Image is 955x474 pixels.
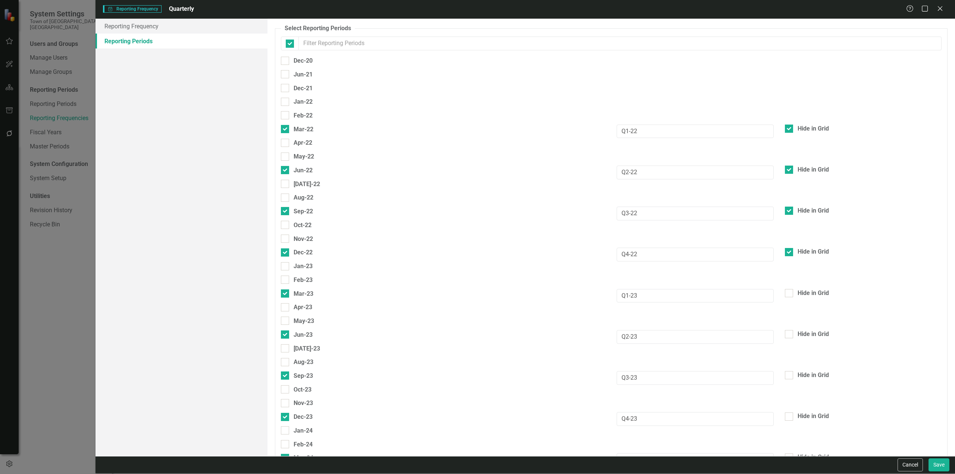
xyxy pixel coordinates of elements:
div: Mar-22 [294,125,313,134]
button: Save [929,458,949,471]
div: Oct-23 [294,385,311,394]
div: Aug-23 [294,357,313,367]
div: Dec-23 [294,412,313,421]
div: Feb-24 [294,440,313,449]
div: Apr-22 [294,138,312,147]
div: Jun-23 [294,330,313,339]
div: Hide in Grid [798,412,829,421]
input: Sep-23 [617,371,773,385]
span: Reporting Frequency [103,5,162,13]
input: Mar-23 [617,289,773,303]
div: Hide in Grid [798,289,829,298]
div: Hide in Grid [798,330,829,339]
div: Hide in Grid [798,125,829,133]
div: Hide in Grid [798,166,829,174]
div: Oct-22 [294,220,311,230]
div: May-22 [294,152,314,161]
div: Sep-22 [294,207,313,216]
div: May-23 [294,316,314,326]
div: Sep-23 [294,371,313,380]
div: Mar-24 [294,453,313,462]
div: Jan-23 [294,261,313,271]
div: Feb-22 [294,111,313,120]
div: Nov-23 [294,398,313,408]
input: Dec-22 [617,248,773,261]
div: Dec-20 [294,56,313,65]
legend: Select Reporting Periods [281,24,355,33]
div: [DATE]-22 [294,179,320,189]
div: Nov-22 [294,234,313,244]
div: [DATE]-23 [294,344,320,353]
div: Hide in Grid [798,207,829,215]
div: Jun-21 [294,70,313,79]
div: Aug-22 [294,193,313,202]
div: Hide in Grid [798,453,829,462]
a: Reporting Frequency [95,19,267,34]
input: Mar-24 [617,453,773,467]
input: Mar-22 [617,125,773,138]
input: Filter Reporting Periods [298,37,942,50]
input: Dec-23 [617,412,773,426]
div: Feb-23 [294,275,313,285]
div: Jun-22 [294,166,313,175]
input: Sep-22 [617,207,773,220]
input: Jun-23 [617,330,773,344]
span: Quarterly [169,5,194,12]
div: Dec-22 [294,248,313,257]
button: Cancel [898,458,923,471]
div: Dec-21 [294,84,313,93]
a: Reporting Periods [95,34,267,48]
div: Jan-22 [294,97,313,106]
input: Jun-22 [617,166,773,179]
div: Jan-24 [294,426,313,435]
div: Apr-23 [294,302,312,312]
div: Mar-23 [294,289,313,298]
div: Hide in Grid [798,371,829,380]
div: Hide in Grid [798,248,829,256]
